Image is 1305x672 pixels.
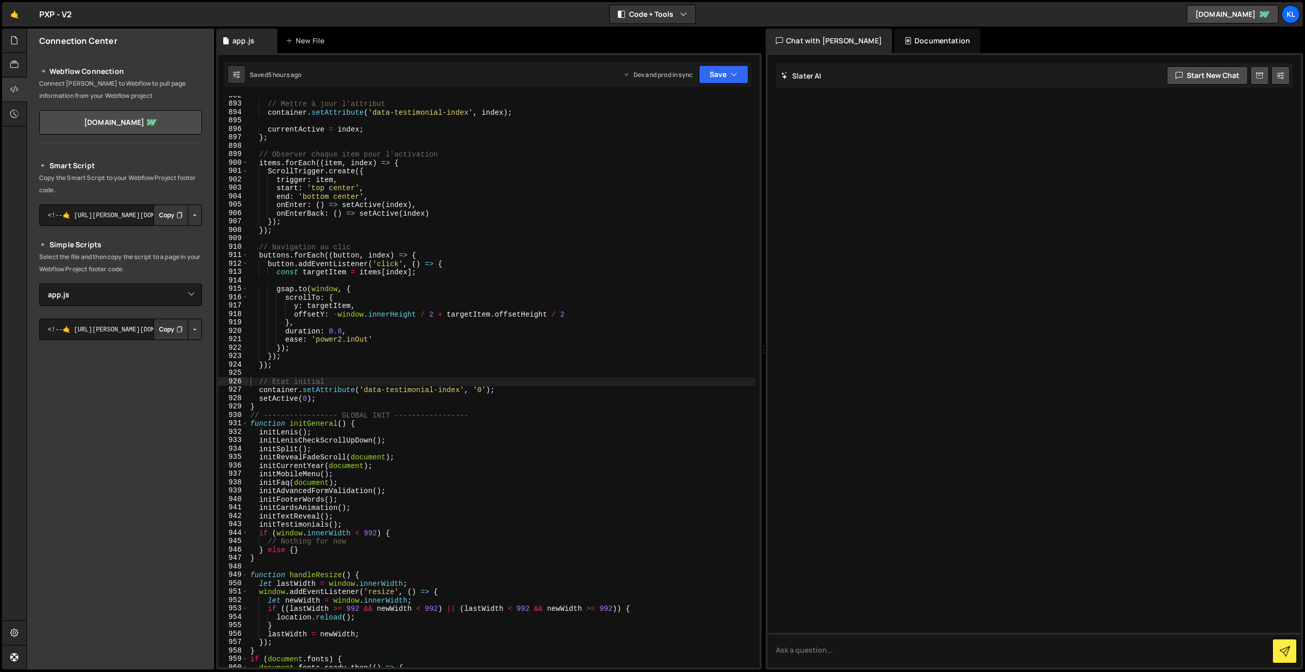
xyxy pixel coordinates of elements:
h2: Connection Center [39,35,117,46]
div: 907 [218,217,248,226]
div: PXP - V2 [39,8,72,20]
div: 952 [218,596,248,605]
div: 908 [218,226,248,235]
div: 928 [218,394,248,403]
div: 924 [218,360,248,369]
div: 894 [218,108,248,117]
a: 🤙 [2,2,27,27]
div: 941 [218,503,248,512]
textarea: <!--🤙 [URL][PERSON_NAME][DOMAIN_NAME]> <script>document.addEventListener("DOMContentLoaded", func... [39,204,202,226]
div: 915 [218,285,248,293]
div: Chat with [PERSON_NAME] [766,29,892,53]
div: 931 [218,419,248,428]
div: 916 [218,293,248,302]
div: 893 [218,99,248,108]
div: 914 [218,276,248,285]
div: 897 [218,133,248,142]
div: 919 [218,318,248,327]
button: Copy [153,204,188,226]
div: 902 [218,175,248,184]
div: app.js [232,36,254,46]
button: Code + Tools [610,5,695,23]
div: 947 [218,554,248,562]
div: 951 [218,587,248,596]
div: 899 [218,150,248,159]
div: Documentation [894,29,980,53]
div: 950 [218,579,248,588]
div: 922 [218,344,248,352]
div: 953 [218,604,248,613]
div: 903 [218,184,248,192]
a: Kl [1282,5,1300,23]
button: Start new chat [1167,66,1248,85]
div: 910 [218,243,248,251]
div: Button group with nested dropdown [153,204,202,226]
div: 935 [218,453,248,461]
div: 942 [218,512,248,521]
div: 906 [218,209,248,218]
div: 954 [218,613,248,622]
div: Dev and prod in sync [623,70,693,79]
div: 917 [218,301,248,310]
div: 913 [218,268,248,276]
h2: Smart Script [39,160,202,172]
div: 927 [218,385,248,394]
div: 898 [218,142,248,150]
h2: Slater AI [781,71,822,81]
div: 945 [218,537,248,546]
div: 905 [218,200,248,209]
div: 946 [218,546,248,554]
div: 911 [218,251,248,260]
div: 925 [218,369,248,377]
div: 904 [218,192,248,201]
div: 896 [218,125,248,134]
div: 937 [218,470,248,478]
div: 5 hours ago [268,70,302,79]
div: 929 [218,402,248,411]
div: 932 [218,428,248,436]
div: 936 [218,461,248,470]
h2: Simple Scripts [39,239,202,251]
div: 944 [218,529,248,537]
a: [DOMAIN_NAME] [39,110,202,135]
div: Saved [250,70,302,79]
div: 939 [218,486,248,495]
p: Connect [PERSON_NAME] to Webflow to pull page information from your Webflow project [39,77,202,102]
button: Save [699,65,748,84]
div: 938 [218,478,248,487]
div: 900 [218,159,248,167]
div: 901 [218,167,248,175]
div: 923 [218,352,248,360]
div: 930 [218,411,248,420]
div: 926 [218,377,248,386]
div: 959 [218,655,248,663]
div: 933 [218,436,248,445]
div: 957 [218,638,248,647]
div: 956 [218,630,248,638]
div: 955 [218,621,248,630]
div: 909 [218,234,248,243]
div: Button group with nested dropdown [153,319,202,340]
div: 934 [218,445,248,453]
iframe: YouTube video player [39,455,203,547]
div: 921 [218,335,248,344]
div: New File [285,36,328,46]
div: 895 [218,116,248,125]
div: 949 [218,571,248,579]
div: 943 [218,520,248,529]
p: Select the file and then copy the script to a page in your Webflow Project footer code. [39,251,202,275]
div: 940 [218,495,248,504]
a: [DOMAIN_NAME] [1187,5,1278,23]
p: Copy the Smart Script to your Webflow Project footer code. [39,172,202,196]
button: Copy [153,319,188,340]
h2: Webflow Connection [39,65,202,77]
div: 920 [218,327,248,335]
iframe: YouTube video player [39,357,203,449]
div: 912 [218,260,248,268]
textarea: <!--🤙 [URL][PERSON_NAME][DOMAIN_NAME]> <script>document.addEventListener("DOMContentLoaded", func... [39,319,202,340]
div: 960 [218,663,248,672]
div: 948 [218,562,248,571]
div: 958 [218,647,248,655]
div: 918 [218,310,248,319]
